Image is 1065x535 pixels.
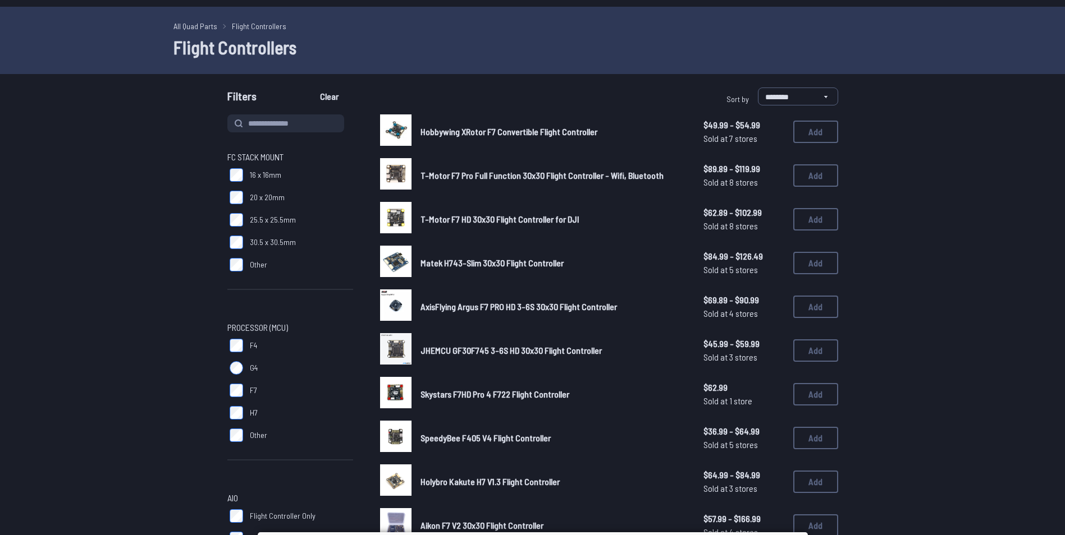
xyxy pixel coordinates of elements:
[420,214,579,224] span: T-Motor F7 HD 30x30 Flight Controller for DJI
[250,214,296,225] span: 25.5 x 25.5mm
[793,164,838,187] button: Add
[703,118,784,132] span: $49.99 - $54.99
[420,213,685,226] a: T-Motor F7 HD 30x30 Flight Controller for DJI
[380,246,412,280] a: image
[380,333,412,365] img: image
[250,259,267,270] span: Other
[380,289,412,324] a: image
[380,246,412,277] img: image
[232,20,286,32] a: Flight Controllers
[250,192,285,203] span: 20 x 20mm
[703,250,784,263] span: $84.99 - $126.49
[703,512,784,525] span: $57.99 - $166.99
[227,150,284,164] span: FC Stack Mount
[703,132,784,145] span: Sold at 7 stores
[420,257,564,268] span: Matek H743-Slim 30x30 Flight Controller
[703,394,784,408] span: Sold at 1 store
[703,176,784,189] span: Sold at 8 stores
[250,340,257,351] span: F4
[380,114,412,149] a: image
[703,381,784,394] span: $62.99
[420,476,560,487] span: Holybro Kakute H7 V1.3 Flight Controller
[230,168,243,182] input: 16 x 16mm
[380,464,412,499] a: image
[703,293,784,307] span: $69.89 - $90.99
[250,237,296,248] span: 30.5 x 30.5mm
[420,475,685,488] a: Holybro Kakute H7 V1.3 Flight Controller
[703,468,784,482] span: $64.99 - $84.99
[420,345,602,356] span: JHEMCU GF30F745 3-6S HD 30x30 Flight Controller
[380,421,412,455] a: image
[703,425,784,438] span: $36.99 - $64.99
[173,20,217,32] a: All Quad Parts
[173,34,892,61] h1: Flight Controllers
[250,430,267,441] span: Other
[420,388,685,401] a: Skystars F7HD Pro 4 F722 Flight Controller
[380,421,412,452] img: image
[380,158,412,193] a: image
[380,377,412,408] img: image
[420,431,685,445] a: SpeedyBee F405 V4 Flight Controller
[250,169,281,181] span: 16 x 16mm
[420,169,685,182] a: T-Motor F7 Pro Full Function 30x30 Flight Controller - Wifi, Bluetooth
[420,520,543,531] span: Aikon F7 V2 30x30 Flight Controller
[230,406,243,419] input: H7
[793,121,838,143] button: Add
[793,427,838,449] button: Add
[250,362,258,373] span: G4
[230,191,243,204] input: 20 x 20mm
[793,208,838,230] button: Add
[230,509,243,523] input: Flight Controller Only
[420,389,569,399] span: Skystars F7HD Pro 4 F722 Flight Controller
[227,491,238,505] span: AIO
[793,471,838,493] button: Add
[703,482,784,495] span: Sold at 3 stores
[250,510,316,522] span: Flight Controller Only
[230,258,243,271] input: Other
[420,125,685,139] a: Hobbywing XRotor F7 Convertible Flight Controller
[793,252,838,274] button: Add
[227,87,257,110] span: Filters
[420,432,551,443] span: SpeedyBee F405 V4 Flight Controller
[703,307,784,320] span: Sold at 4 stores
[380,158,412,190] img: image
[380,289,412,321] img: image
[230,384,243,397] input: F7
[793,339,838,362] button: Add
[703,350,784,364] span: Sold at 3 stores
[703,438,784,451] span: Sold at 5 stores
[420,301,617,312] span: AxisFlying Argus F7 PRO HD 3-6S 30x30 Flight Controller
[230,428,243,442] input: Other
[380,377,412,412] a: image
[703,219,784,233] span: Sold at 8 stores
[420,126,597,137] span: Hobbywing XRotor F7 Convertible Flight Controller
[420,170,664,181] span: T-Motor F7 Pro Full Function 30x30 Flight Controller - Wifi, Bluetooth
[310,87,348,105] button: Clear
[758,87,838,105] select: Sort by
[793,296,838,318] button: Add
[793,383,838,405] button: Add
[420,300,685,313] a: AxisFlying Argus F7 PRO HD 3-6S 30x30 Flight Controller
[420,344,685,357] a: JHEMCU GF30F745 3-6S HD 30x30 Flight Controller
[250,385,257,396] span: F7
[380,202,412,233] img: image
[703,337,784,350] span: $45.99 - $59.99
[250,407,258,418] span: H7
[230,361,243,375] input: G4
[380,333,412,368] a: image
[380,202,412,237] a: image
[230,339,243,352] input: F4
[380,464,412,496] img: image
[230,213,243,227] input: 25.5 x 25.5mm
[230,236,243,249] input: 30.5 x 30.5mm
[420,256,685,270] a: Matek H743-Slim 30x30 Flight Controller
[380,114,412,146] img: image
[703,162,784,176] span: $89.89 - $119.99
[420,519,685,532] a: Aikon F7 V2 30x30 Flight Controller
[703,263,784,276] span: Sold at 5 stores
[703,206,784,219] span: $62.89 - $102.99
[726,94,749,104] span: Sort by
[227,321,288,334] span: Processor (MCU)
